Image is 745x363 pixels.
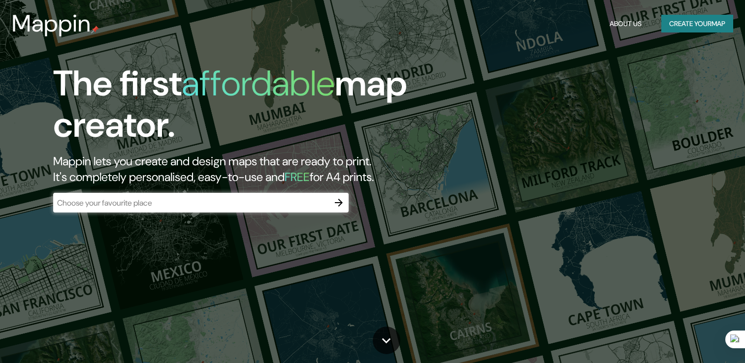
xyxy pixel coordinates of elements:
[606,15,646,33] button: About Us
[285,169,310,184] h5: FREE
[182,60,335,106] h1: affordable
[53,197,329,209] input: Choose your favourite place
[91,26,99,33] img: mappin-pin
[661,15,733,33] button: Create yourmap
[53,153,426,185] h2: Mappin lets you create and design maps that are ready to print. It's completely personalised, eas...
[12,10,91,37] h3: Mappin
[53,63,426,153] h1: The first map creator.
[669,18,725,30] font: Create your map
[610,18,642,30] font: About Us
